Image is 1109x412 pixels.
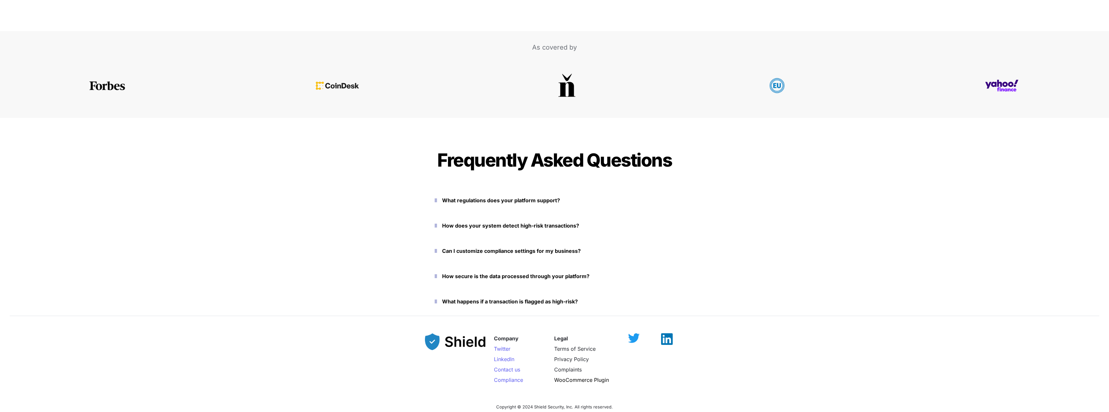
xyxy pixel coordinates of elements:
[425,216,684,236] button: How does your system detect high-risk transactions?
[437,149,672,171] span: Frequently Asked Questions
[442,298,578,305] strong: What happens if a transaction is flagged as high-risk?
[442,273,589,279] strong: How secure is the data processed through your platform?
[442,222,579,229] strong: How does your system detect high-risk transactions?
[554,346,596,352] a: Terms of Service
[442,197,560,204] strong: What regulations does your platform support?
[494,346,510,352] a: Twitter
[554,366,582,373] a: Complaints
[425,291,684,312] button: What happens if a transaction is flagged as high-risk?
[494,366,520,373] a: Contact us
[496,404,613,409] span: Copyright © 2024 Shield Security, Inc. All rights reserved.
[554,335,568,342] strong: Legal
[494,377,523,383] a: Compliance
[442,248,581,254] strong: Can I customize compliance settings for my business?
[425,190,684,210] button: What regulations does your platform support?
[494,335,519,342] strong: Company
[554,377,609,383] a: WooCommerce Plugin
[532,43,577,51] span: As covered by
[425,241,684,261] button: Can I customize compliance settings for my business?
[494,356,514,362] a: LinkedIn
[554,356,589,362] a: Privacy Policy
[425,266,684,286] button: How secure is the data processed through your platform?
